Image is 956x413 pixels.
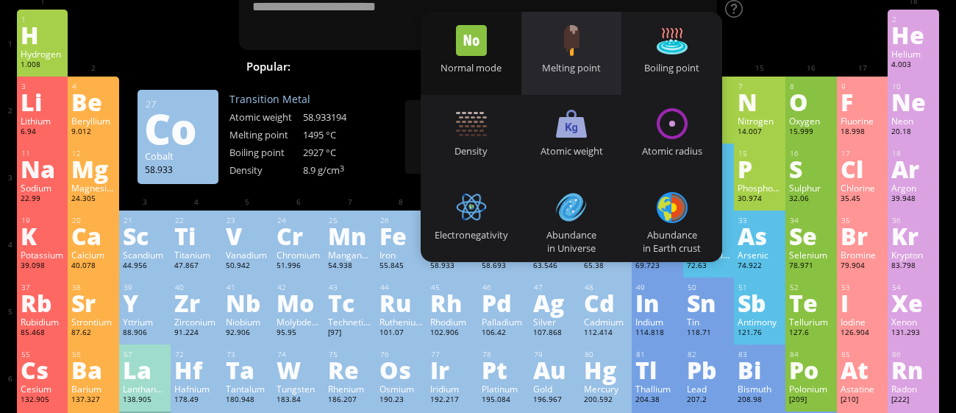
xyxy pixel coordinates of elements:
[482,328,526,339] div: 106.42
[533,328,577,339] div: 107.868
[892,283,935,292] div: 54
[482,261,526,272] div: 58.693
[379,316,424,328] div: Ruthenium
[892,216,935,225] div: 36
[71,90,115,113] div: Be
[303,128,377,141] div: 1495 °C
[123,358,167,381] div: La
[277,350,321,359] div: 74
[738,358,782,381] div: Bi
[328,358,372,381] div: Re
[687,291,731,314] div: Sn
[738,291,782,314] div: Sb
[738,283,782,292] div: 51
[584,328,628,339] div: 112.414
[738,115,782,127] div: Nitrogen
[277,383,321,395] div: Tungsten
[123,291,167,314] div: Y
[789,261,833,272] div: 78.971
[226,224,270,247] div: V
[482,350,526,359] div: 78
[71,291,115,314] div: Sr
[71,127,115,138] div: 9.012
[841,261,885,272] div: 79.904
[431,350,474,359] div: 77
[584,316,628,328] div: Cadmium
[328,383,372,395] div: Rhenium
[738,350,782,359] div: 83
[891,383,935,395] div: Radon
[635,291,679,314] div: In
[379,328,424,339] div: 101.07
[123,249,167,261] div: Scandium
[738,383,782,395] div: Bismuth
[738,249,782,261] div: Arsenic
[71,194,115,205] div: 24.305
[329,283,372,292] div: 43
[421,144,521,158] div: Density
[789,395,833,406] div: [209]
[174,395,218,406] div: 178.49
[534,350,577,359] div: 79
[71,358,115,381] div: Ba
[841,395,885,406] div: [210]
[303,110,377,124] div: 58.933194
[533,358,577,381] div: Au
[738,182,782,194] div: Phosphorus
[482,358,526,381] div: Pt
[379,291,424,314] div: Ru
[789,182,833,194] div: Sulphur
[789,157,833,180] div: S
[841,283,885,292] div: 53
[738,194,782,205] div: 30.974
[738,127,782,138] div: 14.007
[21,90,65,113] div: Li
[72,216,115,225] div: 20
[72,149,115,158] div: 12
[277,249,321,261] div: Chromium
[144,116,210,140] div: Co
[175,283,218,292] div: 40
[174,358,218,381] div: Hf
[790,350,833,359] div: 84
[841,316,885,328] div: Iodine
[635,395,679,406] div: 204.38
[229,92,377,106] div: Transition Metal
[841,127,885,138] div: 18.998
[738,157,782,180] div: P
[379,395,424,406] div: 190.23
[328,224,372,247] div: Mn
[687,395,731,406] div: 207.2
[635,328,679,339] div: 114.818
[891,90,935,113] div: Ne
[534,283,577,292] div: 47
[738,328,782,339] div: 121.76
[790,149,833,158] div: 16
[71,249,115,261] div: Calcium
[891,60,935,71] div: 4.003
[328,261,372,272] div: 54.938
[303,146,377,159] div: 2927 °C
[891,316,935,328] div: Xenon
[841,328,885,339] div: 126.904
[687,358,731,381] div: Pb
[891,48,935,60] div: Helium
[430,383,474,395] div: Iridium
[21,224,65,247] div: K
[891,224,935,247] div: Kr
[175,350,218,359] div: 72
[635,358,679,381] div: Tl
[533,383,577,395] div: Gold
[584,395,628,406] div: 200.592
[482,395,526,406] div: 195.084
[229,163,303,177] div: Density
[277,224,321,247] div: Cr
[421,61,521,74] div: Normal mode
[21,48,65,60] div: Hydrogen
[431,283,474,292] div: 45
[174,291,218,314] div: Zr
[277,283,321,292] div: 42
[229,128,303,141] div: Melting point
[21,115,65,127] div: Lithium
[21,127,65,138] div: 6.94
